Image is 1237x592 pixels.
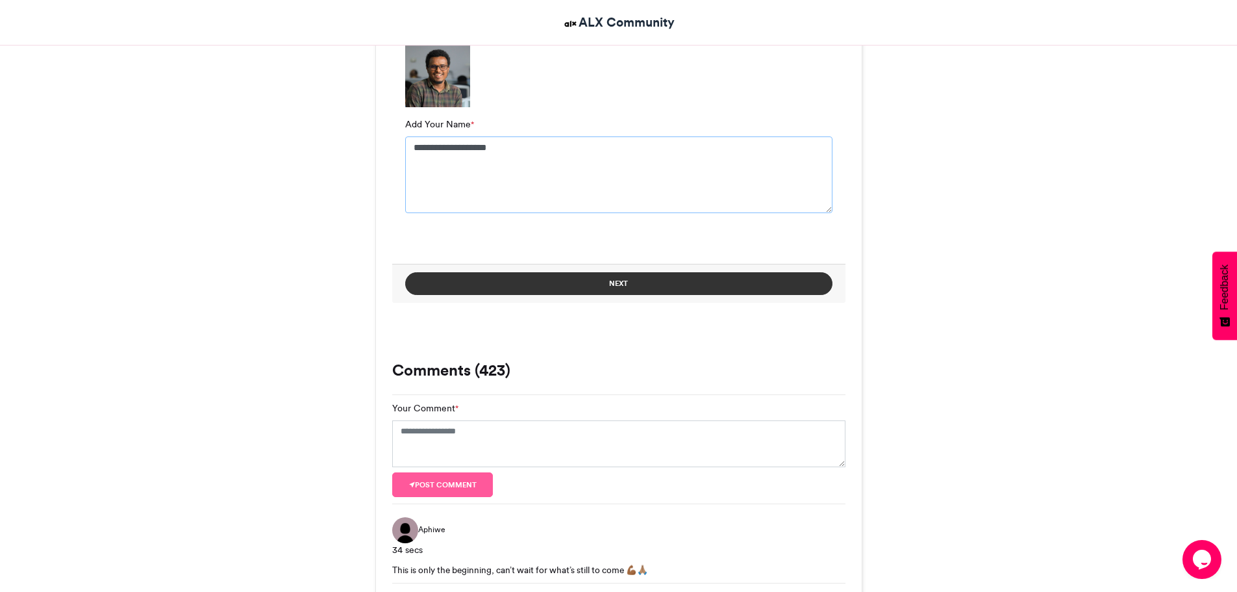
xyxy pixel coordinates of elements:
button: Feedback - Show survey [1212,251,1237,340]
a: ALX Community [562,13,675,32]
div: 34 secs [392,543,845,557]
div: This is only the beginning, can’t wait for what’s still to come 💪🏾🙏🏽 [392,563,845,576]
img: Aphiwe [392,517,418,543]
img: ALX Community [562,16,579,32]
h3: Comments (423) [392,363,845,378]
button: Post comment [392,472,494,497]
iframe: chat widget [1182,540,1224,579]
label: Your Comment [392,402,458,415]
span: Aphiwe [418,524,445,535]
button: Next [405,272,832,295]
img: 1759294151.023-b2dcae4267c1926e4edbba7f5065fdc4d8f11412.png [405,42,470,107]
label: Add Your Name [405,118,474,131]
span: Feedback [1219,264,1231,310]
